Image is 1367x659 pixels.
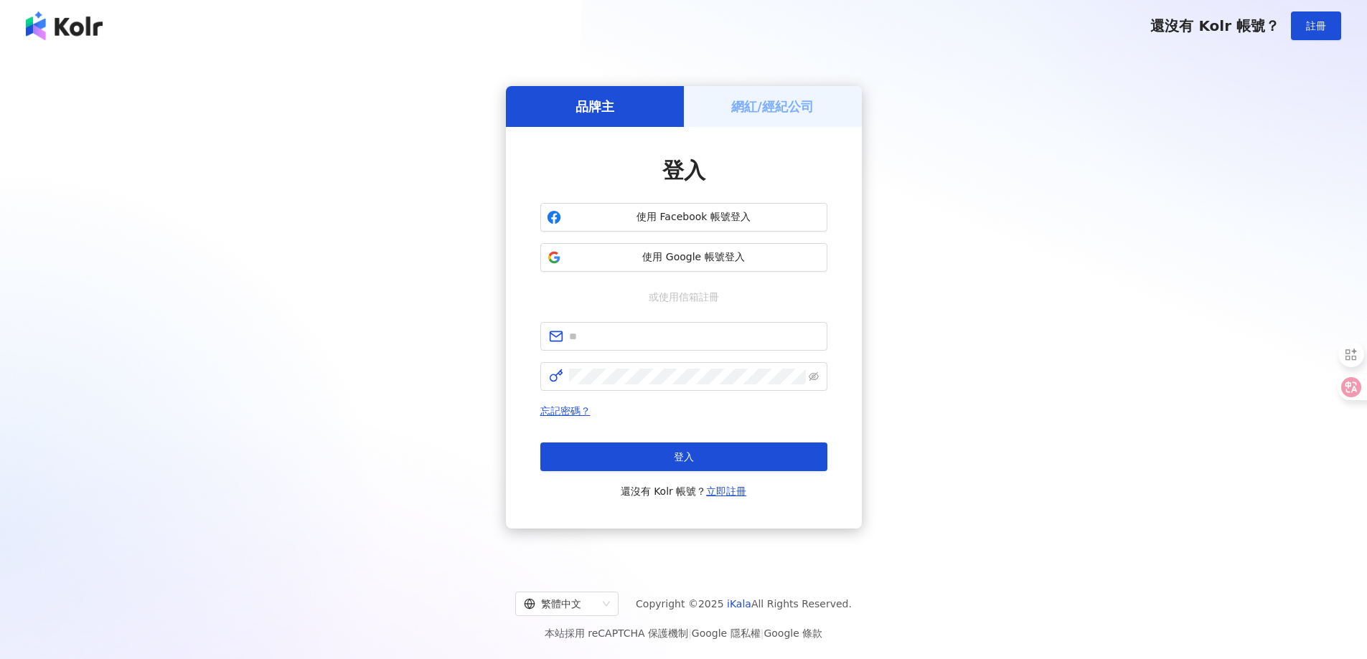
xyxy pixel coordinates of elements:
[639,289,729,305] span: 或使用信箱註冊
[1150,17,1279,34] span: 還沒有 Kolr 帳號？
[540,203,827,232] button: 使用 Facebook 帳號登入
[688,627,692,639] span: |
[576,98,614,115] h5: 品牌主
[540,442,827,471] button: 登入
[764,627,822,639] a: Google 條款
[1306,20,1326,32] span: 註冊
[567,210,821,224] span: 使用 Facebook 帳號登入
[540,405,591,417] a: 忘記密碼？
[692,627,761,639] a: Google 隱私權
[540,243,827,272] button: 使用 Google 帳號登入
[1291,11,1341,40] button: 註冊
[567,250,821,265] span: 使用 Google 帳號登入
[636,595,852,612] span: Copyright © 2025 All Rights Reserved.
[545,625,822,642] span: 本站採用 reCAPTCHA 保護機制
[674,451,694,463] span: 登入
[662,158,705,183] span: 登入
[706,485,746,497] a: 立即註冊
[621,483,747,500] span: 還沒有 Kolr 帳號？
[26,11,103,40] img: logo
[809,371,819,381] span: eye-invisible
[524,592,597,615] div: 繁體中文
[761,627,764,639] span: |
[727,598,751,610] a: iKala
[731,98,814,115] h5: 網紅/經紀公司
